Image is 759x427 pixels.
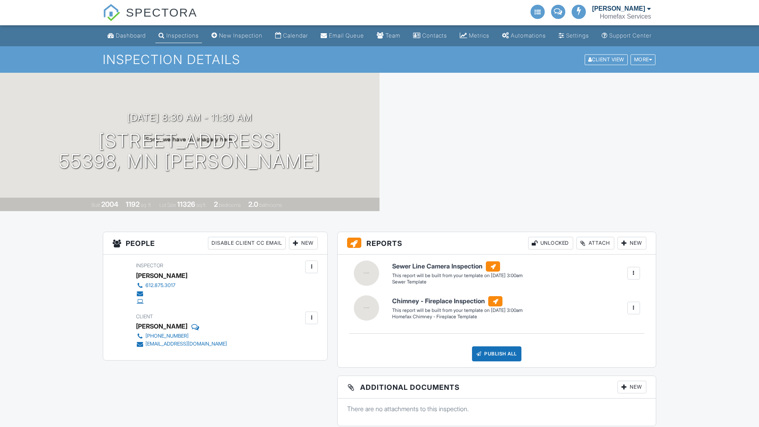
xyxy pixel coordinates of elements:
a: Support Center [599,28,655,43]
a: [EMAIL_ADDRESS][DOMAIN_NAME] [136,340,227,348]
div: [PERSON_NAME] [136,320,187,332]
h1: [STREET_ADDRESS] 55398, MN [PERSON_NAME] [59,130,321,172]
div: Settings [566,32,589,39]
span: Lot Size [159,202,176,208]
img: The Best Home Inspection Software - Spectora [103,4,120,21]
div: More [631,54,656,65]
div: Inspections [166,32,199,39]
div: 11326 [177,200,195,208]
div: 2 [214,200,218,208]
div: Client View [585,54,628,65]
div: Unlocked [528,237,573,249]
h6: Sewer Line Camera Inspection [392,261,523,272]
div: New [617,237,646,249]
span: sq.ft. [196,202,206,208]
div: Support Center [609,32,651,39]
div: [EMAIL_ADDRESS][DOMAIN_NAME] [145,341,227,347]
div: 612.875.3017 [145,282,176,289]
div: New [617,381,646,393]
a: Team [374,28,404,43]
a: Metrics [457,28,493,43]
div: Metrics [469,32,489,39]
h6: Chimney - Fireplace Inspection [392,296,523,306]
h3: [DATE] 8:30 am - 11:30 am [127,112,252,123]
a: SPECTORA [103,12,197,26]
span: SPECTORA [126,4,197,21]
div: Attach [576,237,614,249]
span: bathrooms [259,202,282,208]
div: This report will be built from your template on [DATE] 3:00am [392,272,523,279]
div: Dashboard [116,32,146,39]
div: Publish All [472,346,521,361]
span: Client [136,314,153,319]
a: Contacts [410,28,450,43]
span: sq. ft. [141,202,152,208]
div: Contacts [422,32,447,39]
h3: Reports [338,232,656,255]
span: bedrooms [219,202,241,208]
div: [PERSON_NAME] [592,5,645,13]
a: Inspections [155,28,202,43]
div: Sewer Template [392,279,523,285]
a: Dashboard [104,28,149,43]
div: New [289,237,318,249]
div: [PERSON_NAME] [136,270,187,282]
a: Email Queue [317,28,367,43]
h3: People [103,232,327,255]
div: Disable Client CC Email [208,237,286,249]
div: Homefax Services [600,13,651,21]
a: Settings [555,28,592,43]
div: Calendar [283,32,308,39]
h3: Additional Documents [338,376,656,399]
a: Calendar [272,28,311,43]
div: Homefax Chimney - Fireplace Template [392,314,523,320]
a: [PHONE_NUMBER] [136,332,227,340]
h1: Inspection Details [103,53,656,66]
a: 612.875.3017 [136,282,181,289]
div: Email Queue [329,32,364,39]
div: 2004 [101,200,118,208]
a: New Inspection [208,28,266,43]
div: 1192 [126,200,140,208]
p: There are no attachments to this inspection. [347,404,646,413]
div: Team [385,32,400,39]
a: Automations (Advanced) [499,28,549,43]
span: Inspector [136,263,163,268]
div: Automations [511,32,546,39]
div: 2.0 [248,200,258,208]
div: This report will be built from your template on [DATE] 3:00am [392,307,523,314]
div: New Inspection [219,32,262,39]
span: Built [91,202,100,208]
div: [PHONE_NUMBER] [145,333,189,339]
a: Client View [584,56,630,62]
